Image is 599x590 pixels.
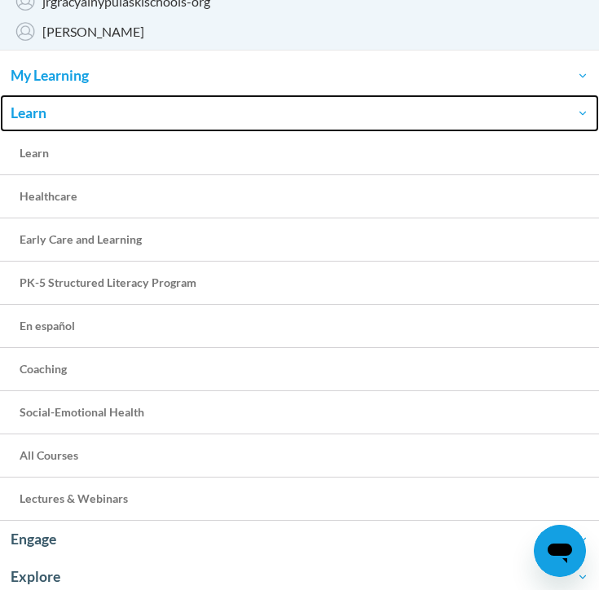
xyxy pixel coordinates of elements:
[20,146,49,160] span: Learn
[20,319,75,332] span: En español
[20,189,77,203] span: Healthcare
[20,405,144,419] span: Social-Emotional Health
[11,567,588,587] span: Explore
[12,18,38,44] img: Julie Harris
[20,491,128,505] span: Lectures & Webinars
[20,275,196,289] span: PK-5 Structured Literacy Program
[12,48,38,74] img: Lara Kuchenbecker
[20,232,142,246] span: Early Care and Learning
[42,24,144,39] span: [PERSON_NAME]
[11,66,588,86] span: My Learning
[11,530,588,549] span: Engage
[20,448,78,462] span: All Courses
[20,362,67,376] span: Coaching
[534,525,586,577] iframe: Button to launch messaging window
[11,103,588,123] span: Learn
